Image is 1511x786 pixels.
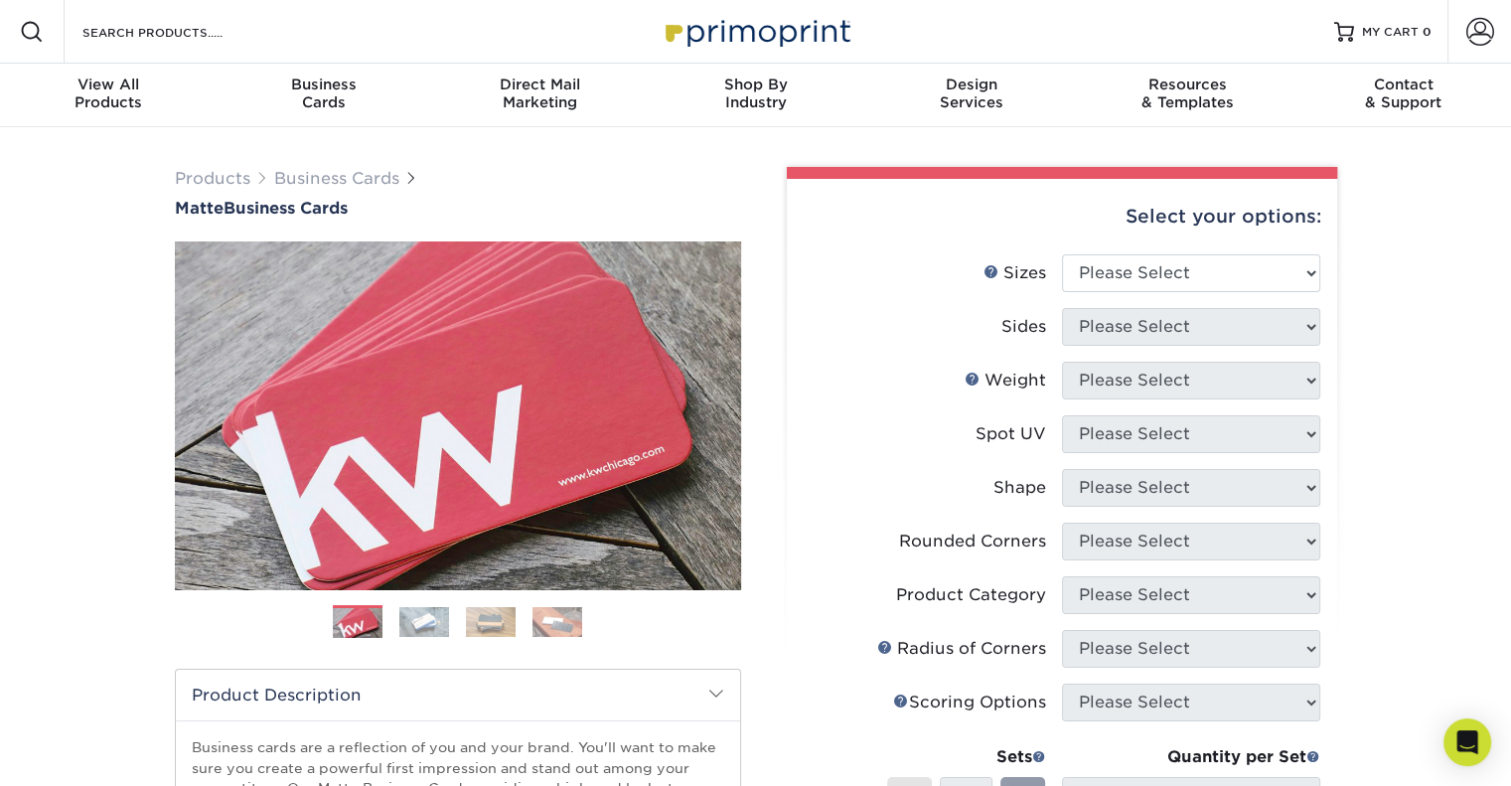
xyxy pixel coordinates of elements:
[887,745,1046,769] div: Sets
[1295,64,1511,127] a: Contact& Support
[432,76,648,111] div: Marketing
[1001,315,1046,339] div: Sides
[965,369,1046,393] div: Weight
[399,607,449,637] img: Business Cards 02
[1295,76,1511,93] span: Contact
[648,76,863,93] span: Shop By
[893,691,1046,714] div: Scoring Options
[896,583,1046,607] div: Product Category
[899,530,1046,553] div: Rounded Corners
[863,76,1079,93] span: Design
[274,169,399,188] a: Business Cards
[216,64,431,127] a: BusinessCards
[657,10,855,53] img: Primoprint
[432,64,648,127] a: Direct MailMarketing
[1079,76,1294,111] div: & Templates
[216,76,431,111] div: Cards
[648,76,863,111] div: Industry
[5,725,169,779] iframe: Google Customer Reviews
[803,179,1321,254] div: Select your options:
[648,64,863,127] a: Shop ByIndustry
[1079,76,1294,93] span: Resources
[976,422,1046,446] div: Spot UV
[176,670,740,720] h2: Product Description
[80,20,274,44] input: SEARCH PRODUCTS.....
[877,637,1046,661] div: Radius of Corners
[863,76,1079,111] div: Services
[1079,64,1294,127] a: Resources& Templates
[1362,24,1419,41] span: MY CART
[532,607,582,637] img: Business Cards 04
[175,199,741,218] a: MatteBusiness Cards
[175,132,741,699] img: Matte 01
[175,169,250,188] a: Products
[175,199,741,218] h1: Business Cards
[983,261,1046,285] div: Sizes
[1062,745,1320,769] div: Quantity per Set
[1423,25,1432,39] span: 0
[1295,76,1511,111] div: & Support
[993,476,1046,500] div: Shape
[333,598,382,648] img: Business Cards 01
[432,76,648,93] span: Direct Mail
[863,64,1079,127] a: DesignServices
[175,199,224,218] span: Matte
[1443,718,1491,766] div: Open Intercom Messenger
[466,607,516,637] img: Business Cards 03
[216,76,431,93] span: Business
